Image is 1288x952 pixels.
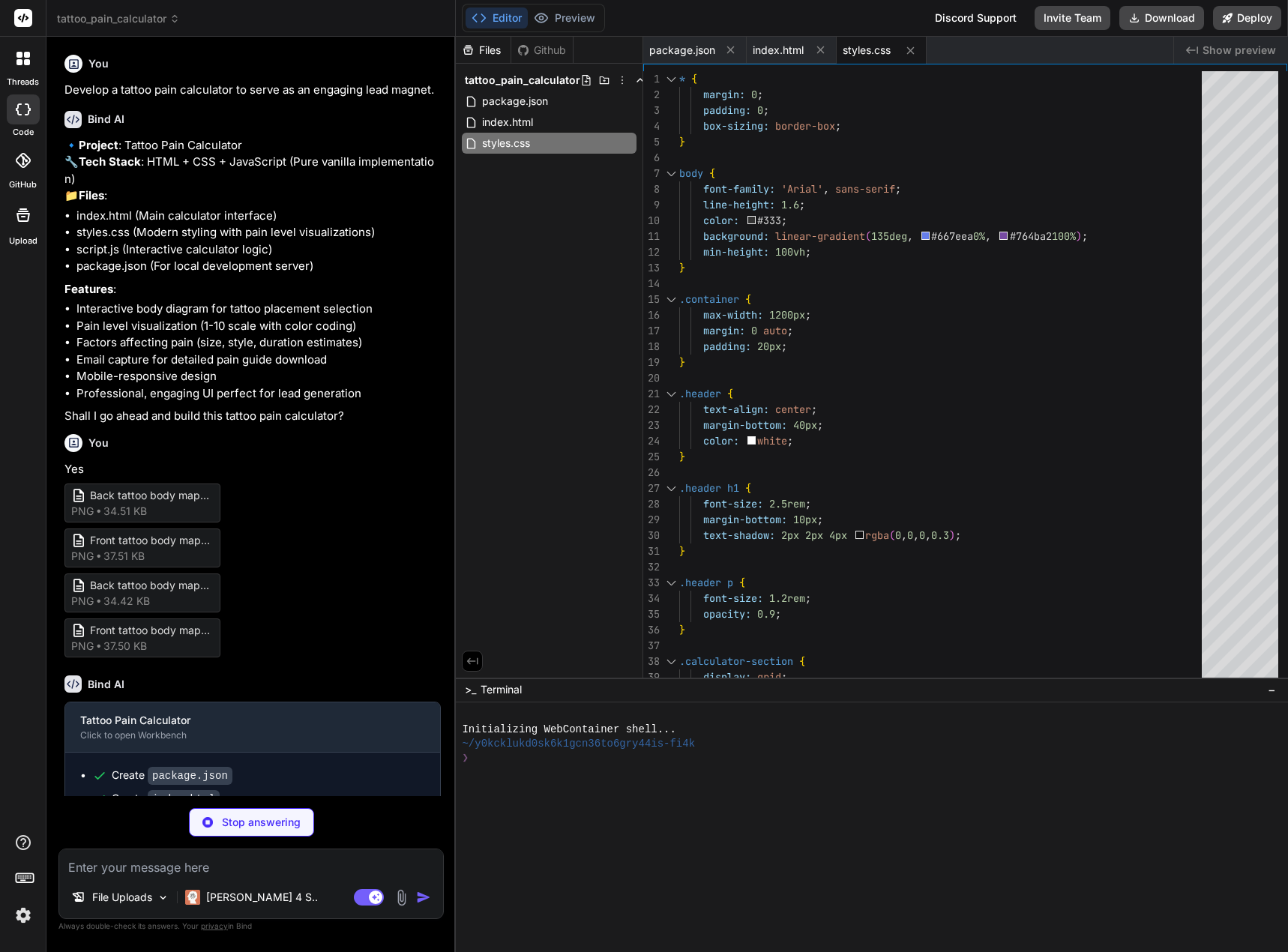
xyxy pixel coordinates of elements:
[703,245,769,259] span: min-height:
[787,324,793,337] span: ;
[661,166,681,181] div: Click to collapse the range.
[679,481,721,495] span: .header
[805,591,811,605] span: ;
[926,528,932,542] span: ,
[751,324,757,337] span: 0
[643,418,660,433] div: 23
[781,340,787,353] span: ;
[974,229,986,243] span: 0%
[727,387,733,400] span: {
[775,403,811,416] span: center
[528,7,601,28] button: Preview
[643,323,660,339] div: 17
[843,43,891,58] span: styles.css
[679,654,793,668] span: .calculator-section
[758,214,782,227] span: #333
[643,197,660,213] div: 9
[907,229,913,243] span: ,
[148,767,232,785] code: package.json
[643,292,660,307] div: 15
[466,7,528,28] button: Editor
[76,224,441,241] li: styles.css (Modern styling with pain level visualizations)
[703,119,769,133] span: box-sizing:
[908,528,914,542] span: 0
[763,324,787,337] span: auto
[393,889,410,906] img: attachment
[703,434,739,448] span: color:
[926,6,1026,30] div: Discord Support
[1010,229,1052,243] span: #764ba2
[157,891,169,904] img: Pick Models
[148,790,220,808] code: index.html
[763,103,769,117] span: ;
[643,638,660,654] div: 37
[823,182,829,196] span: ,
[745,481,751,495] span: {
[703,103,751,117] span: padding:
[643,103,660,118] div: 3
[76,368,441,385] li: Mobile-responsive design
[1268,682,1276,697] span: −
[103,504,147,519] span: 34.51 KB
[769,308,805,322] span: 1200px
[64,281,441,298] p: :
[643,480,660,496] div: 27
[895,182,901,196] span: ;
[1052,229,1076,243] span: 100%
[90,578,210,594] span: Back tattoo body map [DEMOGRAPHIC_DATA]
[643,496,660,512] div: 28
[90,488,210,504] span: Back tattoo body map [DEMOGRAPHIC_DATA]
[76,258,441,275] li: package.json (For local development server)
[643,118,660,134] div: 4
[799,198,805,211] span: ;
[649,43,715,58] span: package.json
[64,408,441,425] p: Shall I go ahead and build this tattoo pain calculator?
[781,198,799,211] span: 1.6
[7,76,39,88] label: threads
[769,591,805,605] span: 1.2rem
[727,576,733,589] span: p
[103,639,147,654] span: 37.50 KB
[775,245,805,259] span: 100vh
[703,607,751,621] span: opacity:
[481,113,535,131] span: index.html
[679,387,721,400] span: .header
[757,607,775,621] span: 0.9
[932,528,950,542] span: 0.3
[462,723,675,737] span: Initializing WebContainer shell...
[185,890,200,905] img: Claude 4 Sonnet
[679,166,703,180] span: body
[661,71,681,87] div: Click to collapse the range.
[643,528,660,543] div: 30
[79,154,141,169] strong: Tech Stack
[13,126,34,139] label: code
[775,607,781,621] span: ;
[679,355,685,369] span: }
[643,260,660,276] div: 13
[465,73,580,88] span: tattoo_pain_calculator
[643,339,660,355] div: 18
[829,528,847,542] span: 4px
[76,301,441,318] li: Interactive body diagram for tattoo placement selection
[90,533,210,549] span: Front tattoo body map [DEMOGRAPHIC_DATA]
[709,166,715,180] span: {
[661,292,681,307] div: Click to collapse the range.
[112,791,220,807] div: Create
[643,181,660,197] div: 8
[416,890,431,905] img: icon
[643,591,660,606] div: 34
[914,528,920,542] span: ,
[643,622,660,638] div: 36
[643,276,660,292] div: 14
[679,292,739,306] span: .container
[79,138,118,152] strong: Project
[643,575,660,591] div: 33
[65,702,416,752] button: Tattoo Pain CalculatorClick to open Workbench
[88,112,124,127] h6: Bind AI
[643,134,660,150] div: 5
[88,677,124,692] h6: Bind AI
[64,82,441,99] p: Develop a tattoo pain calculator to serve as an engaging lead magnet.
[703,182,775,196] span: font-family:
[811,403,817,416] span: ;
[643,71,660,87] div: 1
